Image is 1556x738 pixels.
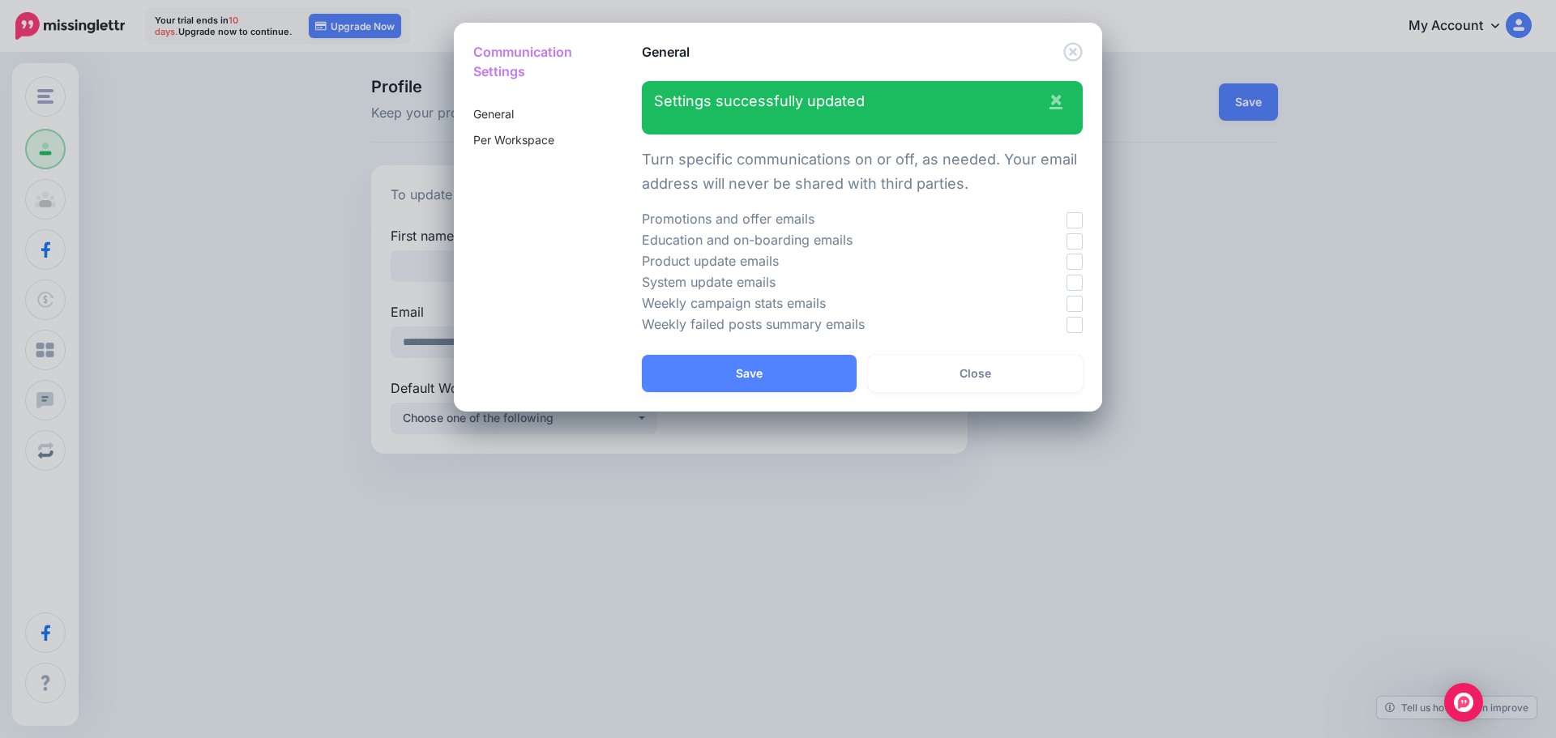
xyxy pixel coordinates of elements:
[642,209,967,230] p: Promotions and offer emails
[642,272,967,293] p: System update emails
[642,42,690,62] h5: General
[642,314,967,335] p: Weekly failed posts summary emails
[1063,42,1083,62] button: Close
[1444,683,1483,722] div: Open Intercom Messenger
[642,251,967,272] p: Product update emails
[642,355,857,392] button: Save
[654,89,1071,113] p: Settings successfully updated
[473,133,554,147] a: Per Workspace
[642,293,967,314] p: Weekly campaign stats emails
[473,42,579,81] h5: Communication Settings
[868,355,1083,392] button: Close
[473,107,514,122] a: General
[642,230,967,251] p: Education and on-boarding emails
[1049,89,1062,109] a: ×
[642,147,1084,196] p: Turn specific communications on or off, as needed. Your email address will never be shared with t...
